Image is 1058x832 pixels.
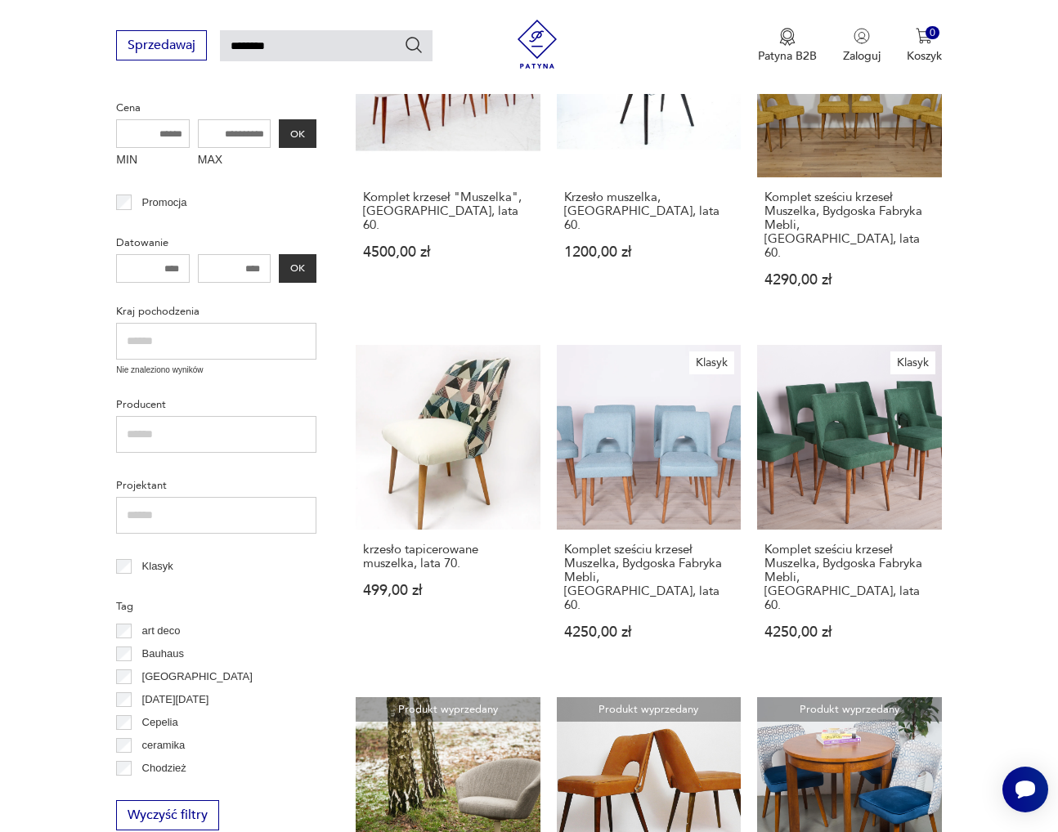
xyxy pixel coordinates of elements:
[142,691,209,709] p: [DATE][DATE]
[279,119,316,148] button: OK
[279,254,316,283] button: OK
[907,28,942,64] button: 0Koszyk
[142,645,184,663] p: Bauhaus
[907,48,942,64] p: Koszyk
[758,48,817,64] p: Patyna B2B
[356,345,540,670] a: krzesło tapicerowane muszelka, lata 70.krzesło tapicerowane muszelka, lata 70.499,00 zł
[363,190,532,232] h3: Komplet krzeseł "Muszelka", [GEOGRAPHIC_DATA], lata 60.
[142,668,253,686] p: [GEOGRAPHIC_DATA]
[363,584,532,597] p: 499,00 zł
[564,190,733,232] h3: Krzesło muszelka, [GEOGRAPHIC_DATA], lata 60.
[916,28,932,44] img: Ikona koszyka
[363,543,532,570] h3: krzesło tapicerowane muszelka, lata 70.
[116,396,316,414] p: Producent
[843,48,881,64] p: Zaloguj
[513,20,562,69] img: Patyna - sklep z meblami i dekoracjami vintage
[142,736,186,754] p: ceramika
[116,234,316,252] p: Datowanie
[764,625,934,639] p: 4250,00 zł
[758,28,817,64] a: Ikona medaluPatyna B2B
[142,713,178,731] p: Cepelia
[564,543,733,612] h3: Komplet sześciu krzeseł Muszelka, Bydgoska Fabryka Mebli, [GEOGRAPHIC_DATA], lata 60.
[116,476,316,494] p: Projektant
[779,28,796,46] img: Ikona medalu
[116,302,316,320] p: Kraj pochodzenia
[116,800,219,830] button: Wyczyść filtry
[764,190,934,260] h3: Komplet sześciu krzeseł Muszelka, Bydgoska Fabryka Mebli, [GEOGRAPHIC_DATA], lata 60.
[404,35,424,55] button: Szukaj
[116,41,207,52] a: Sprzedawaj
[854,28,870,44] img: Ikonka użytkownika
[198,148,271,174] label: MAX
[758,28,817,64] button: Patyna B2B
[116,30,207,60] button: Sprzedawaj
[142,557,173,575] p: Klasyk
[564,625,733,639] p: 4250,00 zł
[116,99,316,117] p: Cena
[557,345,741,670] a: KlasykKomplet sześciu krzeseł Muszelka, Bydgoska Fabryka Mebli, Polska, lata 60.Komplet sześciu k...
[142,782,183,800] p: Ćmielów
[926,26,939,40] div: 0
[843,28,881,64] button: Zaloguj
[142,622,181,640] p: art deco
[116,597,316,615] p: Tag
[116,364,316,377] p: Nie znaleziono wyników
[363,245,532,259] p: 4500,00 zł
[142,759,186,777] p: Chodzież
[564,245,733,259] p: 1200,00 zł
[757,345,941,670] a: KlasykKomplet sześciu krzeseł Muszelka, Bydgoska Fabryka Mebli, Polska, lata 60.Komplet sześciu k...
[764,273,934,287] p: 4290,00 zł
[1002,767,1048,812] iframe: Smartsupp widget button
[142,194,187,212] p: Promocja
[116,148,190,174] label: MIN
[764,543,934,612] h3: Komplet sześciu krzeseł Muszelka, Bydgoska Fabryka Mebli, [GEOGRAPHIC_DATA], lata 60.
